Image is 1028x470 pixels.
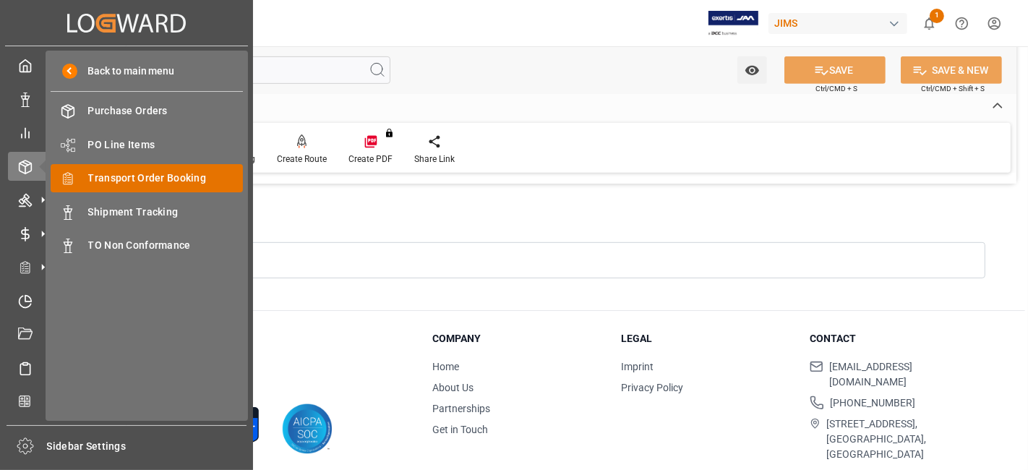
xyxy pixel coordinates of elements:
[51,197,243,226] a: Shipment Tracking
[282,403,333,454] img: AICPA SOC
[8,354,245,382] a: Sailing Schedules
[88,205,244,220] span: Shipment Tracking
[432,403,490,414] a: Partnerships
[8,388,245,416] a: CO2 Calculator
[946,7,978,40] button: Help Center
[913,7,946,40] button: show 1 new notifications
[621,382,683,393] a: Privacy Policy
[277,153,327,166] div: Create Route
[432,361,459,372] a: Home
[51,97,243,125] a: Purchase Orders
[829,359,980,390] span: [EMAIL_ADDRESS][DOMAIN_NAME]
[621,361,654,372] a: Imprint
[432,382,474,393] a: About Us
[51,231,243,260] a: TO Non Conformance
[51,164,243,192] a: Transport Order Booking
[51,130,243,158] a: PO Line Items
[708,11,758,36] img: Exertis%20JAM%20-%20Email%20Logo.jpg_1722504956.jpg
[77,64,175,79] span: Back to main menu
[784,56,886,84] button: SAVE
[921,83,985,94] span: Ctrl/CMD + Shift + S
[88,238,244,253] span: TO Non Conformance
[826,416,980,462] span: [STREET_ADDRESS], [GEOGRAPHIC_DATA], [GEOGRAPHIC_DATA]
[830,396,915,411] span: [PHONE_NUMBER]
[8,320,245,349] a: Document Management
[768,9,913,37] button: JIMS
[432,424,488,435] a: Get in Touch
[815,83,857,94] span: Ctrl/CMD + S
[88,137,244,153] span: PO Line Items
[8,51,245,80] a: My Cockpit
[432,331,603,346] h3: Company
[8,119,245,147] a: My Reports
[8,286,245,315] a: Timeslot Management V2
[88,103,244,119] span: Purchase Orders
[414,153,455,166] div: Share Link
[901,56,1002,84] button: SAVE & NEW
[88,171,244,186] span: Transport Order Booking
[47,439,247,454] span: Sidebar Settings
[621,331,792,346] h3: Legal
[737,56,767,84] button: open menu
[930,9,944,23] span: 1
[768,13,907,34] div: JIMS
[810,331,980,346] h3: Contact
[8,85,245,113] a: Data Management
